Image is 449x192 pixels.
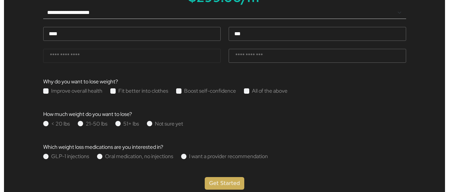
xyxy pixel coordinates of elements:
[43,7,406,19] select: Default select example
[189,154,268,159] label: I want a provider recommendation
[86,121,107,127] label: 21-50 lbs
[51,154,89,159] label: GLP-1 injections
[105,154,173,159] label: Oral medication, no injections
[51,121,70,127] label: < 20 lbs
[43,112,132,117] label: How much weight do you want to lose?
[51,88,102,94] label: Improve overall health
[205,177,244,190] button: Get Started
[184,88,236,94] label: Boost self-confidence
[123,121,139,127] label: 51+ lbs
[118,88,168,94] label: Fit better into clothes
[43,79,118,84] label: Why do you want to lose weight?
[155,121,183,127] label: Not sure yet
[43,144,163,150] label: Which weight loss medications are you interested in?
[252,88,287,94] label: All of the above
